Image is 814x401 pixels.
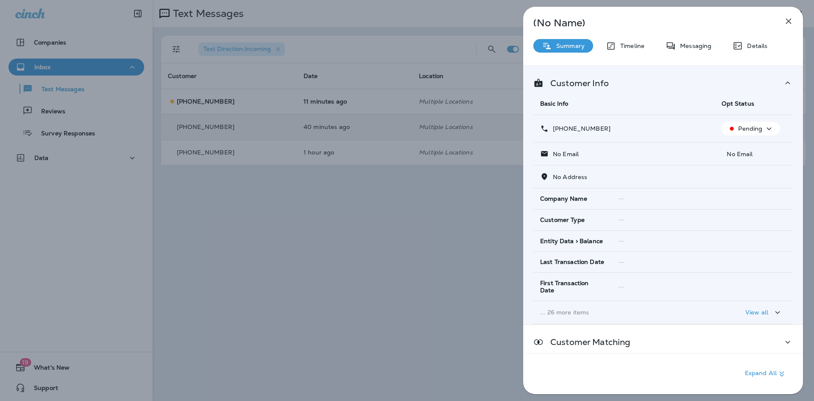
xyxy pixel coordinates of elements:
[549,151,579,157] p: No Email
[742,305,786,320] button: View all
[618,195,624,202] span: --
[544,80,609,87] p: Customer Info
[738,125,762,132] p: Pending
[544,339,630,345] p: Customer Matching
[540,258,604,266] span: Last Transaction Date
[618,258,624,266] span: --
[618,283,624,291] span: --
[722,151,786,157] p: No Email
[540,195,587,202] span: Company Name
[540,280,605,294] span: First Transaction Date
[676,42,711,49] p: Messaging
[618,216,624,224] span: --
[618,237,624,245] span: --
[552,42,585,49] p: Summary
[722,122,780,135] button: Pending
[745,309,768,316] p: View all
[533,20,765,26] p: (No Name)
[540,100,568,107] span: Basic Info
[743,42,767,49] p: Details
[722,100,754,107] span: Opt Status
[745,369,787,379] p: Expand All
[540,309,708,316] p: ... 26 more items
[742,366,790,381] button: Expand All
[616,42,644,49] p: Timeline
[549,174,587,180] p: No Address
[549,125,610,132] p: [PHONE_NUMBER]
[540,238,603,245] span: Entity Data > Balance
[540,216,585,224] span: Customer Type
